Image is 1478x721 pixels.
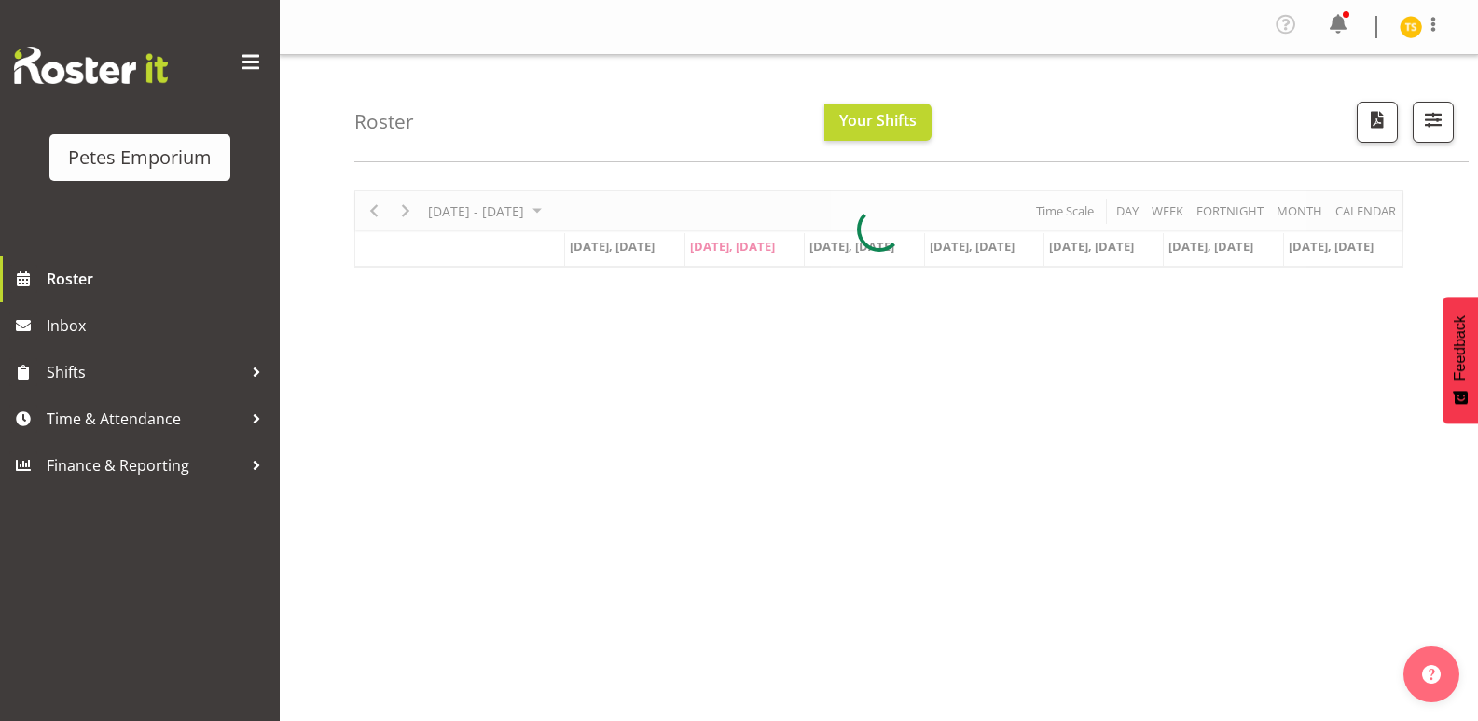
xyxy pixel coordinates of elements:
img: tamara-straker11292.jpg [1400,16,1422,38]
button: Download a PDF of the roster according to the set date range. [1357,102,1398,143]
button: Your Shifts [824,104,932,141]
img: Rosterit website logo [14,47,168,84]
span: Finance & Reporting [47,451,242,479]
button: Feedback - Show survey [1443,297,1478,423]
span: Roster [47,265,270,293]
span: Inbox [47,312,270,340]
span: Your Shifts [839,110,917,131]
img: help-xxl-2.png [1422,665,1441,684]
span: Feedback [1452,315,1469,381]
button: Filter Shifts [1413,102,1454,143]
span: Time & Attendance [47,405,242,433]
span: Shifts [47,358,242,386]
h4: Roster [354,111,414,132]
div: Petes Emporium [68,144,212,172]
